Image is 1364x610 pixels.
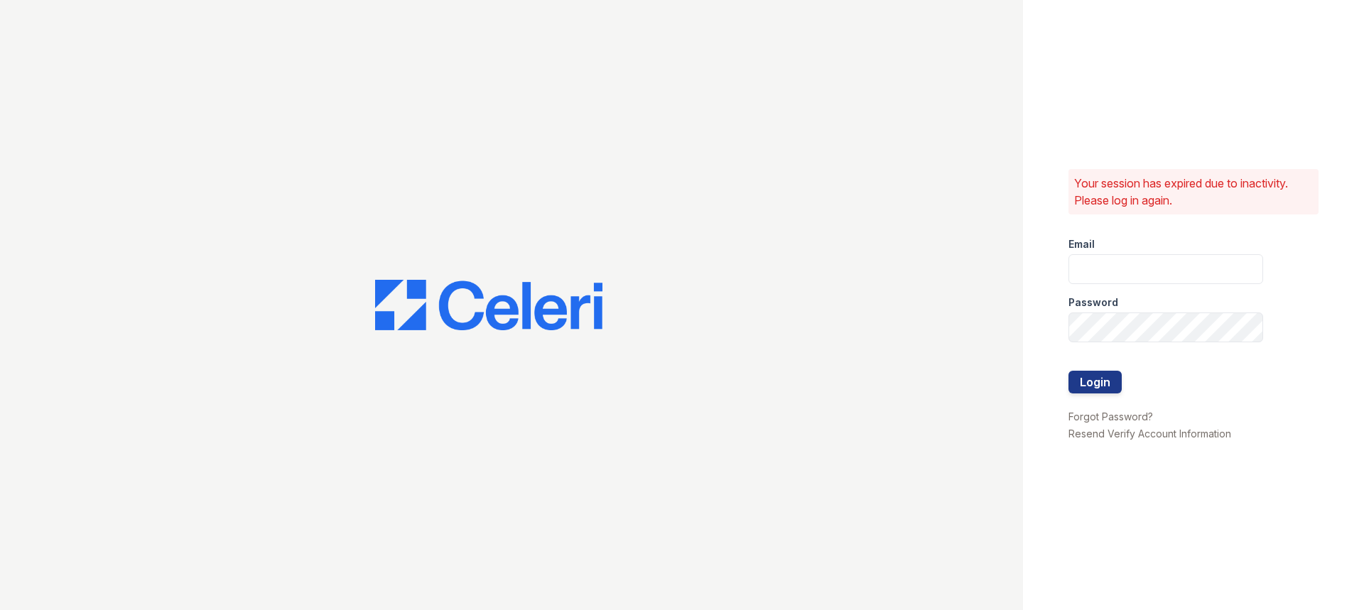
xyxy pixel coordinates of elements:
a: Resend Verify Account Information [1068,427,1231,440]
label: Password [1068,295,1118,310]
img: CE_Logo_Blue-a8612792a0a2168367f1c8372b55b34899dd931a85d93a1a3d3e32e68fde9ad4.png [375,280,602,331]
label: Email [1068,237,1095,251]
button: Login [1068,371,1122,393]
p: Your session has expired due to inactivity. Please log in again. [1074,175,1313,209]
a: Forgot Password? [1068,410,1153,423]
